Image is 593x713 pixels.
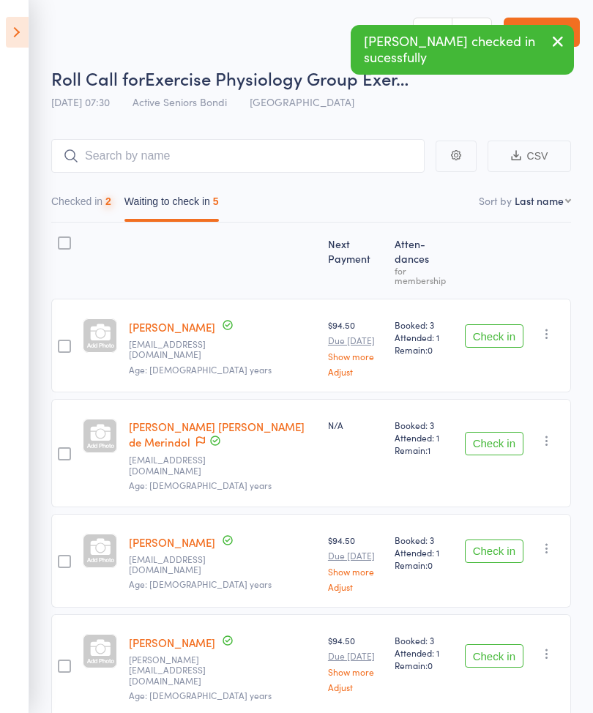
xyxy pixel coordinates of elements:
button: Check in [465,432,523,455]
button: Check in [465,540,523,563]
button: Check in [465,644,523,668]
span: Booked: 3 [395,419,453,431]
input: Search by name [51,139,425,173]
span: [GEOGRAPHIC_DATA] [250,94,354,109]
a: [PERSON_NAME] [129,635,215,650]
a: [PERSON_NAME] [PERSON_NAME] de Merindol [129,419,305,449]
a: Adjust [328,582,383,591]
button: Checked in2 [51,188,111,222]
span: 1 [428,444,430,456]
a: Exit roll call [504,18,580,47]
div: Last name [515,193,564,208]
span: Attended: 1 [395,646,453,659]
span: Remain: [395,559,453,571]
div: [PERSON_NAME] checked in sucessfully [351,25,574,75]
span: Remain: [395,343,453,356]
span: Roll Call for [51,66,145,90]
span: Age: [DEMOGRAPHIC_DATA] years [129,689,272,701]
div: 5 [213,195,219,207]
a: [PERSON_NAME] [129,319,215,335]
small: Due [DATE] [328,651,383,661]
span: 0 [428,343,433,356]
div: N/A [328,419,383,431]
span: 0 [428,659,433,671]
a: Adjust [328,682,383,692]
span: Remain: [395,444,453,456]
small: maryjustine@hotmail.com [129,455,224,476]
span: [DATE] 07:30 [51,94,110,109]
div: for membership [395,266,453,285]
span: Booked: 3 [395,534,453,546]
button: Waiting to check in5 [124,188,219,222]
small: annette.gray74@icloud.com [129,654,224,686]
span: Active Seniors Bondi [133,94,227,109]
span: Age: [DEMOGRAPHIC_DATA] years [129,578,272,590]
span: Age: [DEMOGRAPHIC_DATA] years [129,479,272,491]
span: Attended: 1 [395,331,453,343]
label: Sort by [479,193,512,208]
a: Adjust [328,367,383,376]
a: Show more [328,667,383,676]
span: Remain: [395,659,453,671]
div: $94.50 [328,318,383,376]
span: Exercise Physiology Group Exer… [145,66,409,90]
div: $94.50 [328,634,383,692]
div: Next Payment [322,229,389,292]
span: Booked: 3 [395,634,453,646]
div: $94.50 [328,534,383,591]
button: CSV [488,141,571,172]
div: 2 [105,195,111,207]
small: Due [DATE] [328,550,383,561]
small: Due [DATE] [328,335,383,346]
span: Age: [DEMOGRAPHIC_DATA] years [129,363,272,376]
small: raka@ozemail.com.au [129,339,224,360]
span: Attended: 1 [395,546,453,559]
a: [PERSON_NAME] [129,534,215,550]
small: gayedurante@gmail.com [129,554,224,575]
span: 0 [428,559,433,571]
button: Check in [465,324,523,348]
span: Booked: 3 [395,318,453,331]
a: Show more [328,567,383,576]
span: Attended: 1 [395,431,453,444]
a: Show more [328,351,383,361]
div: Atten­dances [389,229,459,292]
